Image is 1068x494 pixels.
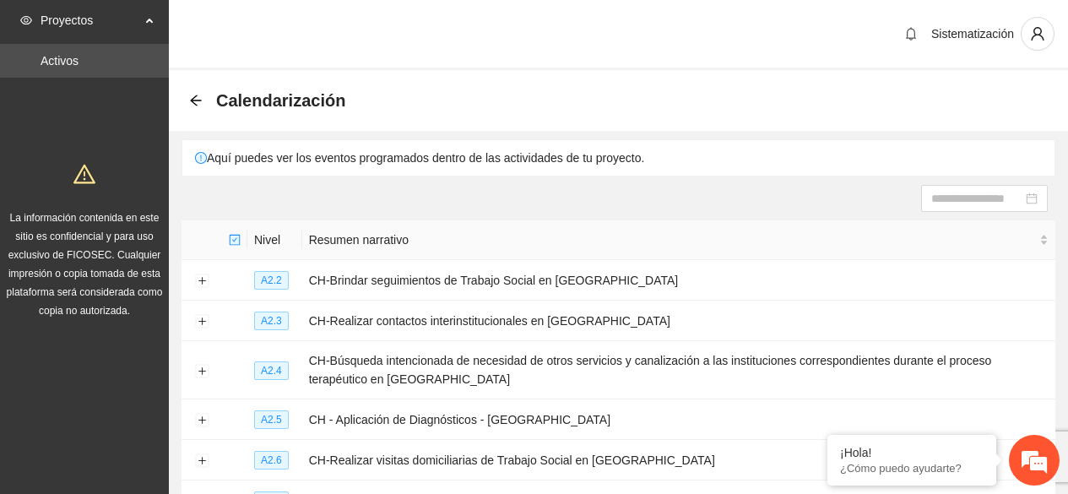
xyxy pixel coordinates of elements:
[302,301,1055,341] td: CH-Realizar contactos interinstitucionales en [GEOGRAPHIC_DATA]
[73,163,95,185] span: warning
[216,87,345,114] span: Calendarización
[189,94,203,108] div: Back
[897,20,924,47] button: bell
[254,271,289,290] span: A2.2
[41,3,140,37] span: Proyectos
[302,220,1055,260] th: Resumen narrativo
[309,231,1036,249] span: Resumen narrativo
[195,315,209,328] button: Expand row
[195,152,207,164] span: exclamation-circle
[195,274,209,288] button: Expand row
[20,14,32,26] span: eye
[254,361,289,380] span: A2.4
[195,414,209,427] button: Expand row
[7,212,163,317] span: La información contenida en este sitio es confidencial y para uso exclusivo de FICOSEC. Cualquier...
[195,454,209,468] button: Expand row
[182,140,1054,176] div: Aquí puedes ver los eventos programados dentro de las actividades de tu proyecto.
[247,220,302,260] th: Nivel
[1021,17,1054,51] button: user
[302,260,1055,301] td: CH-Brindar seguimientos de Trabajo Social en [GEOGRAPHIC_DATA]
[41,54,79,68] a: Activos
[229,234,241,246] span: check-square
[840,462,984,475] p: ¿Cómo puedo ayudarte?
[254,451,289,470] span: A2.6
[254,410,289,429] span: A2.5
[840,446,984,459] div: ¡Hola!
[302,341,1055,399] td: CH-Búsqueda intencionada de necesidad de otros servicios y canalización a las instituciones corre...
[254,312,289,330] span: A2.3
[302,440,1055,480] td: CH-Realizar visitas domiciliarias de Trabajo Social en [GEOGRAPHIC_DATA]
[302,399,1055,440] td: CH - Aplicación de Diagnósticos - [GEOGRAPHIC_DATA]
[1022,26,1054,41] span: user
[931,27,1014,41] span: Sistematización
[898,27,924,41] span: bell
[195,364,209,377] button: Expand row
[189,94,203,107] span: arrow-left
